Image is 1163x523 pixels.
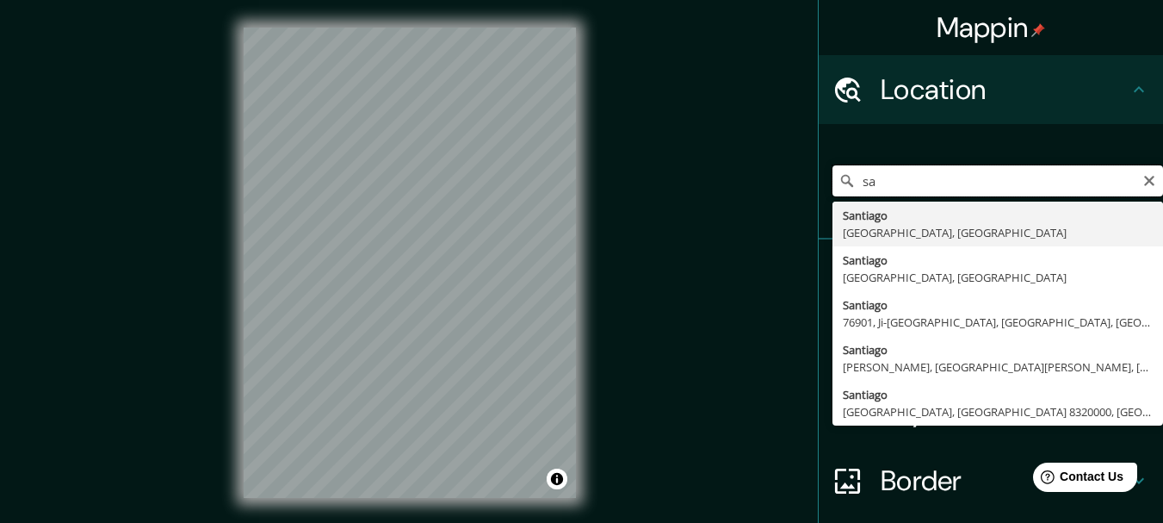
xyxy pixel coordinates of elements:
[843,341,1153,358] div: Santiago
[547,469,567,489] button: Toggle attribution
[843,269,1153,286] div: [GEOGRAPHIC_DATA], [GEOGRAPHIC_DATA]
[819,377,1163,446] div: Layout
[843,358,1153,376] div: [PERSON_NAME], [GEOGRAPHIC_DATA][PERSON_NAME], [GEOGRAPHIC_DATA]
[843,403,1153,420] div: [GEOGRAPHIC_DATA], [GEOGRAPHIC_DATA] 8320000, [GEOGRAPHIC_DATA]
[843,314,1153,331] div: 76901, Ji-[GEOGRAPHIC_DATA], [GEOGRAPHIC_DATA], [GEOGRAPHIC_DATA]
[1031,23,1045,37] img: pin-icon.png
[843,224,1153,241] div: [GEOGRAPHIC_DATA], [GEOGRAPHIC_DATA]
[244,28,576,498] canvas: Map
[819,55,1163,124] div: Location
[843,296,1153,314] div: Santiago
[881,395,1129,429] h4: Layout
[937,10,1046,45] h4: Mappin
[843,386,1153,403] div: Santiago
[819,240,1163,308] div: Pins
[1142,171,1156,188] button: Clear
[843,252,1153,269] div: Santiago
[881,464,1129,498] h4: Border
[881,72,1129,107] h4: Location
[819,308,1163,377] div: Style
[819,446,1163,515] div: Border
[843,207,1153,224] div: Santiago
[1010,456,1144,504] iframe: Help widget launcher
[832,165,1163,196] input: Pick your city or area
